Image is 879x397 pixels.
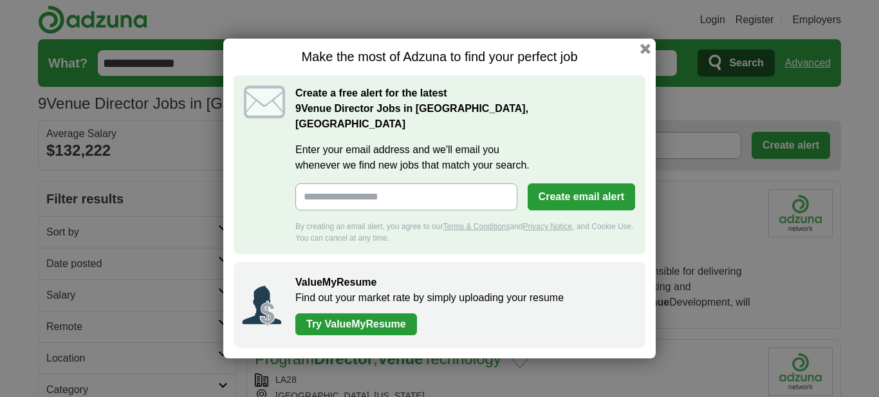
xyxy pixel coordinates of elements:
strong: Venue Director Jobs in [GEOGRAPHIC_DATA], [GEOGRAPHIC_DATA] [295,103,528,129]
h2: ValueMyResume [295,275,633,290]
a: Privacy Notice [523,222,573,231]
a: Terms & Conditions [443,222,510,231]
p: Find out your market rate by simply uploading your resume [295,290,633,306]
span: 9 [295,101,301,116]
a: Try ValueMyResume [295,313,417,335]
div: By creating an email alert, you agree to our and , and Cookie Use. You can cancel at any time. [295,221,635,244]
h1: Make the most of Adzuna to find your perfect job [234,49,645,65]
label: Enter your email address and we'll email you whenever we find new jobs that match your search. [295,142,635,173]
h2: Create a free alert for the latest [295,86,635,132]
img: icon_email.svg [244,86,285,118]
button: Create email alert [528,183,635,210]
